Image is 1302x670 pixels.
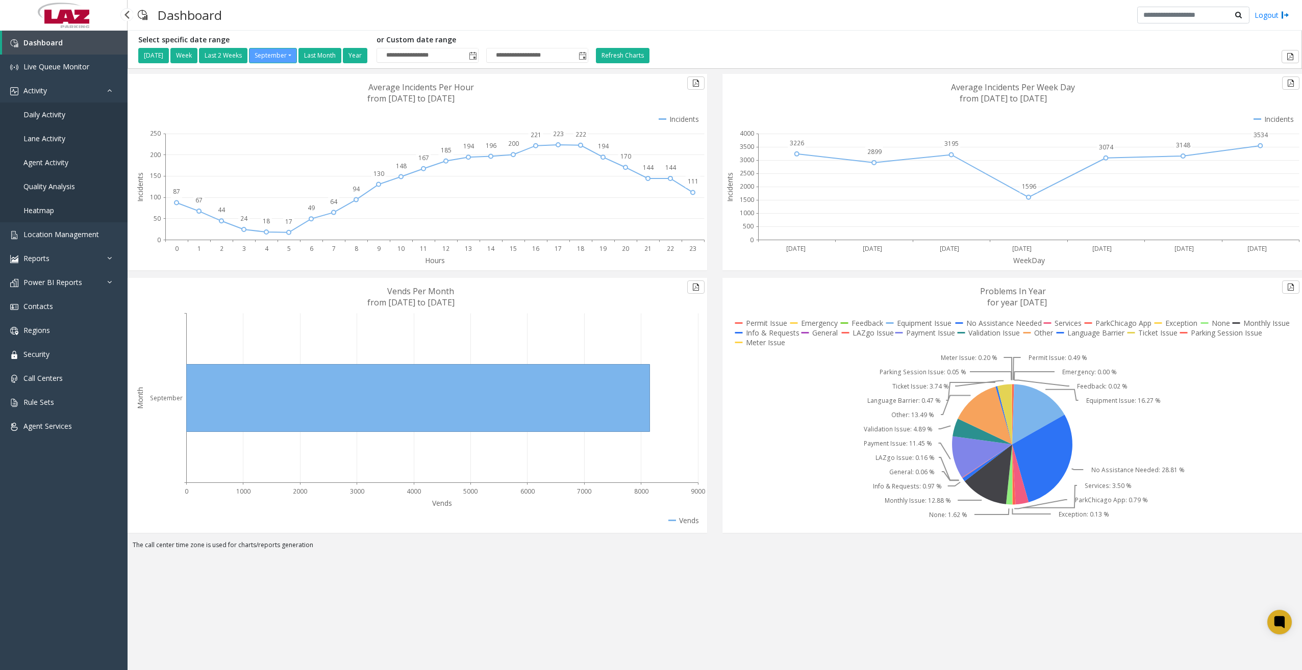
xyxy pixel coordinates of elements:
text: 12 [442,244,449,253]
button: Last 2 Weeks [199,48,247,63]
text: 2000 [740,182,754,191]
text: 44 [218,205,226,214]
text: 3195 [944,139,959,148]
text: 22 [667,244,674,253]
img: 'icon' [10,63,18,71]
text: 223 [553,130,564,138]
text: 2000 [293,487,307,496]
img: 'icon' [10,39,18,47]
div: The call center time zone is used for charts/reports generation [128,540,1302,555]
span: Rule Sets [23,397,54,407]
text: 50 [154,214,161,223]
button: Year [343,48,367,63]
text: Emergency: 0.00 % [1062,368,1117,376]
text: 100 [150,193,161,201]
img: logout [1281,10,1289,20]
text: 4 [265,244,269,253]
text: [DATE] [1012,244,1032,253]
text: 185 [441,146,452,154]
img: 'icon' [10,375,18,383]
button: Export to pdf [1282,280,1299,294]
span: Agent Activity [23,158,68,167]
img: 'icon' [10,303,18,311]
img: 'icon' [10,255,18,263]
span: Location Management [23,229,99,239]
text: [DATE] [863,244,882,253]
span: Live Queue Monitor [23,62,89,71]
button: Export to pdf [1282,76,1299,90]
text: Problems In Year [980,286,1046,297]
text: Parking Session Issue: 0.05 % [880,368,966,376]
text: 3534 [1254,131,1268,139]
span: Call Centers [23,373,63,383]
text: 10 [397,244,405,253]
text: 15 [510,244,517,253]
text: Equipment Issue: 16.27 % [1086,396,1161,405]
text: 3148 [1176,141,1190,149]
text: Vends Per Month [387,286,454,297]
text: Language Barrier: 0.47 % [867,396,941,405]
text: 13 [465,244,472,253]
span: Toggle popup [577,48,588,63]
text: Average Incidents Per Hour [368,82,474,93]
text: Permit Issue: 0.49 % [1029,353,1087,362]
img: 'icon' [10,423,18,431]
text: 111 [688,177,698,186]
text: 130 [373,169,384,178]
text: September [150,394,183,402]
text: 1000 [740,209,754,217]
button: Refresh Charts [596,48,649,63]
text: 3000 [350,487,364,496]
text: for year [DATE] [987,297,1047,308]
text: 6 [310,244,313,253]
text: General: 0.06 % [889,468,935,476]
img: 'icon' [10,351,18,359]
text: Other: 13.49 % [891,410,934,419]
button: [DATE] [138,48,169,63]
text: 4000 [740,129,754,138]
text: Vends [432,498,452,508]
text: 94 [353,185,360,193]
img: 'icon' [10,399,18,407]
img: 'icon' [10,279,18,287]
text: 200 [508,139,519,148]
text: Incidents [135,172,145,202]
span: Reports [23,253,49,263]
text: 21 [644,244,652,253]
text: 2899 [867,147,882,156]
text: 0 [175,244,179,253]
span: Toggle popup [467,48,478,63]
text: 2500 [740,169,754,177]
text: 19 [599,244,607,253]
text: None: 1.62 % [929,510,967,519]
text: [DATE] [1247,244,1267,253]
text: 87 [173,187,180,196]
h3: Dashboard [153,3,227,28]
text: 9 [377,244,381,253]
span: Quality Analysis [23,182,75,191]
text: [DATE] [786,244,806,253]
span: Activity [23,86,47,95]
button: Export to pdf [687,76,705,90]
text: 24 [240,214,248,223]
text: 194 [463,142,474,150]
text: Incidents [725,172,735,202]
span: Daily Activity [23,110,65,119]
text: 0 [157,236,161,244]
text: 67 [195,196,203,204]
text: from [DATE] to [DATE] [367,297,455,308]
a: Dashboard [2,31,128,55]
text: 3074 [1099,143,1114,151]
h5: Select specific date range [138,36,369,44]
text: Services: 3.50 % [1085,481,1132,490]
text: 0 [185,487,188,496]
text: 3 [242,244,246,253]
text: 23 [689,244,696,253]
button: Export to pdf [687,280,705,294]
text: 20 [622,244,629,253]
text: 16 [532,244,539,253]
text: 1 [197,244,201,253]
text: 150 [150,171,161,180]
text: 196 [486,141,496,150]
text: 64 [330,197,338,206]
